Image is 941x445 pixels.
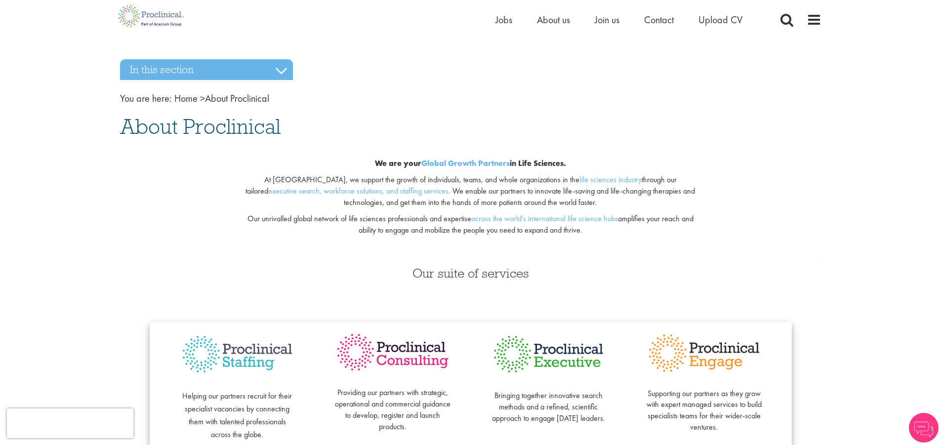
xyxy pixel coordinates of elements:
img: Proclinical Engage [646,332,762,374]
h3: In this section [120,59,293,80]
p: Supporting our partners as they grow with expert managed services to build specialists teams for ... [646,377,762,433]
img: Proclinical Staffing [179,332,295,377]
span: Helping our partners recruit for their specialist vacancies by connecting them with talented prof... [182,391,292,440]
a: Global Growth Partners [421,158,510,168]
a: Upload CV [698,13,742,26]
img: Proclinical Consulting [335,332,451,373]
a: Jobs [495,13,512,26]
img: Proclinical Executive [491,332,607,376]
a: executive search, workforce solutions, and staffing services [268,186,449,196]
a: Contact [644,13,674,26]
a: across the world's international life science hubs [471,213,618,224]
p: Providing our partners with strategic, operational and commercial guidance to develop, register a... [335,376,451,433]
a: About us [537,13,570,26]
b: We are your in Life Sciences. [375,158,566,168]
span: About Proclinical [120,113,281,140]
h3: Our suite of services [120,267,821,280]
span: You are here: [120,92,172,105]
iframe: reCAPTCHA [7,408,133,438]
a: Join us [595,13,619,26]
p: Bringing together innovative search methods and a refined, scientific approach to engage [DATE] l... [491,379,607,424]
p: At [GEOGRAPHIC_DATA], we support the growth of individuals, teams, and whole organizations in the... [239,174,702,208]
p: Our unrivalled global network of life sciences professionals and expertise amplifies your reach a... [239,213,702,236]
a: life sciences industry [579,174,642,185]
img: Chatbot [909,413,939,443]
a: breadcrumb link to Home [174,92,198,105]
span: > [200,92,205,105]
span: About Proclinical [174,92,269,105]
